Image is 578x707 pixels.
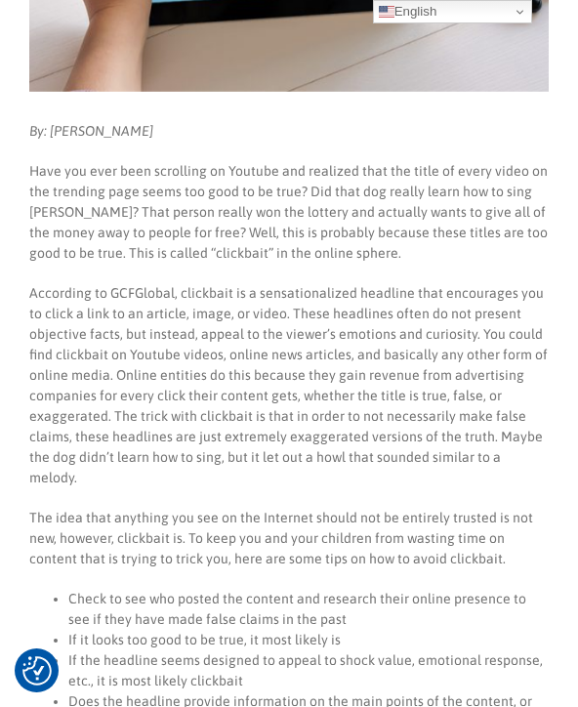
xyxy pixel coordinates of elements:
p: According to GCFGlobal, clickbait is a sensationalized headline that encourages you to click a li... [29,283,549,488]
em: By: [PERSON_NAME] [29,123,153,139]
img: Revisit consent button [22,656,52,686]
button: Consent Preferences [22,656,52,686]
li: If the headline seems designed to appeal to shock value, emotional response, etc., it is most lik... [68,650,549,691]
p: Have you ever been scrolling on Youtube and realized that the title of every video on the trendin... [29,161,549,264]
p: The idea that anything you see on the Internet should not be entirely trusted is not new, however... [29,508,549,569]
li: Check to see who posted the content and research their online presence to see if they have made f... [68,589,549,630]
img: en [379,4,394,20]
li: If it looks too good to be true, it most likely is [68,630,549,650]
